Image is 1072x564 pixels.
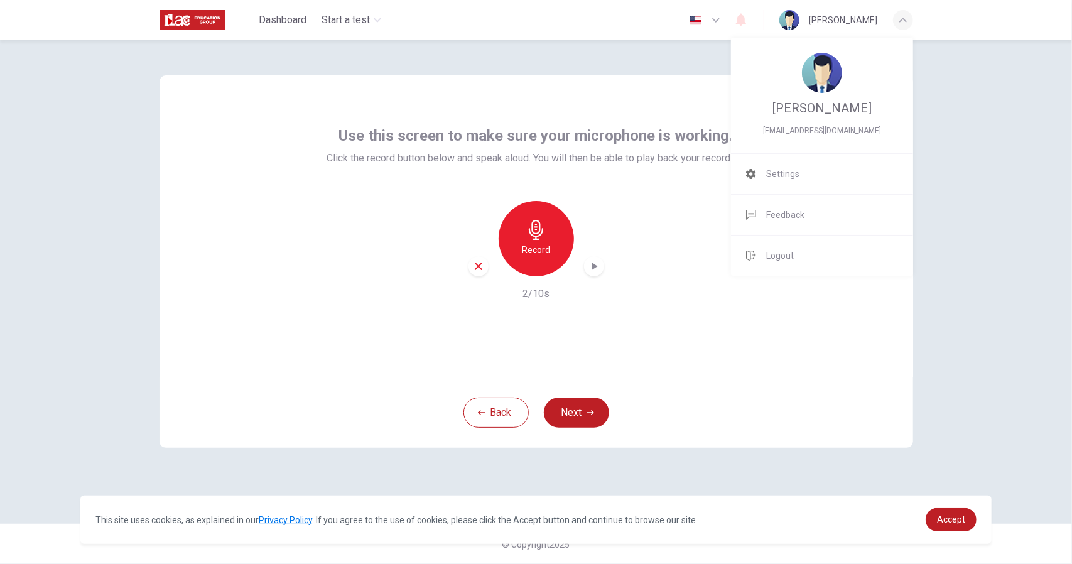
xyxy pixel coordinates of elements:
[772,100,872,116] span: [PERSON_NAME]
[766,166,799,182] span: Settings
[731,154,913,194] a: Settings
[766,207,804,222] span: Feedback
[802,53,842,93] img: Profile picture
[766,248,794,263] span: Logout
[746,123,898,138] span: cutejwy11@naver.com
